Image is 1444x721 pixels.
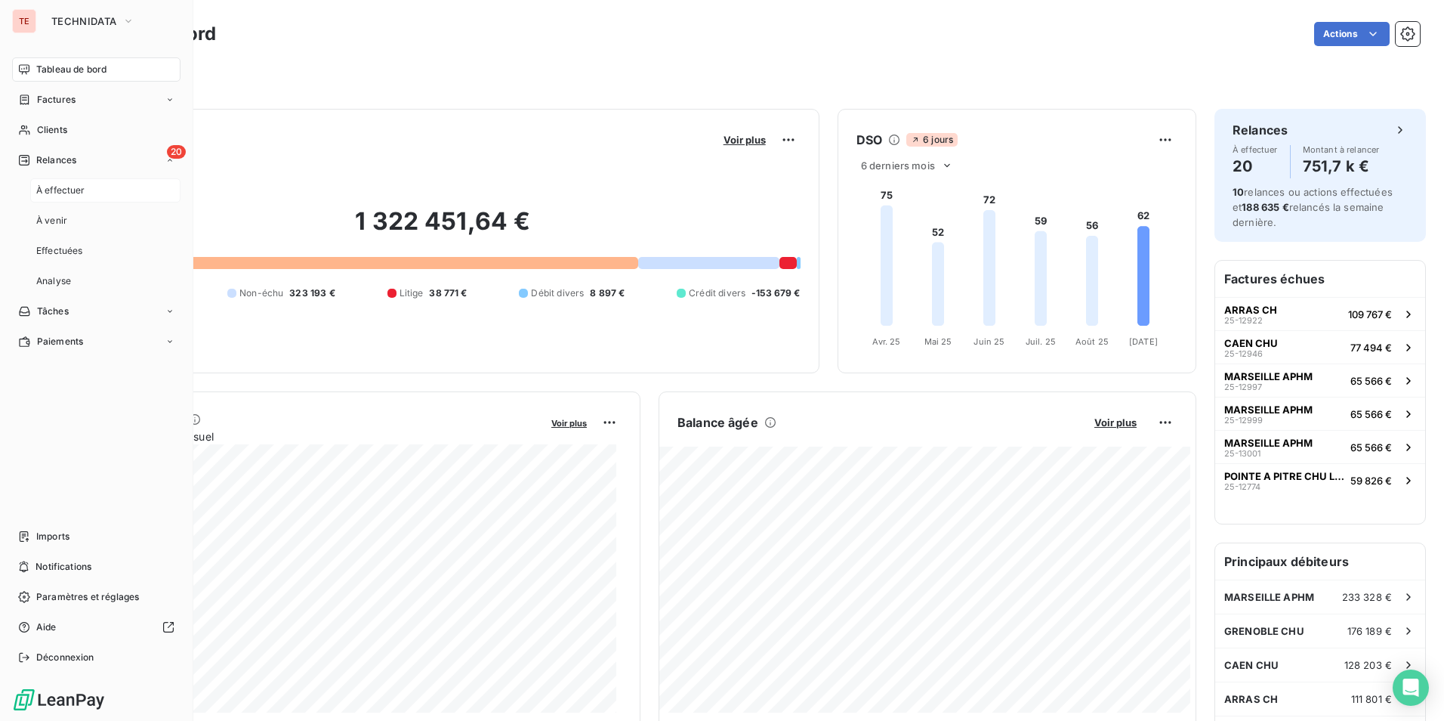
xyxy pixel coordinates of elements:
span: MARSEILLE APHM [1224,370,1313,382]
span: Montant à relancer [1303,145,1380,154]
span: Clients [37,123,67,137]
span: Analyse [36,274,71,288]
span: -153 679 € [751,286,801,300]
button: Voir plus [547,416,591,429]
span: 20 [167,145,186,159]
span: 25-12946 [1224,349,1263,358]
span: Aide [36,620,57,634]
div: TE [12,9,36,33]
h6: Balance âgée [677,413,758,432]
span: Déconnexion [36,651,94,664]
button: MARSEILLE APHM25-1299765 566 € [1215,364,1425,397]
span: Crédit divers [689,286,745,300]
span: TECHNIDATA [51,15,116,27]
span: Effectuées [36,244,83,258]
h2: 1 322 451,64 € [85,206,801,252]
span: Imports [36,530,69,543]
span: Tâches [37,305,69,318]
span: MARSEILLE APHM [1224,437,1313,449]
h6: Relances [1233,121,1288,139]
span: 38 771 € [429,286,467,300]
tspan: Juil. 25 [1026,336,1056,347]
tspan: Août 25 [1075,336,1109,347]
span: MARSEILLE APHM [1224,404,1313,416]
span: Chiffre d'affaires mensuel [85,429,541,444]
span: Non-échu [239,286,283,300]
button: POINTE A PITRE CHU LES ABYMES25-1277459 826 € [1215,463,1425,497]
span: À venir [36,214,67,227]
span: 188 635 € [1242,201,1288,213]
span: MARSEILLE APHM [1224,591,1314,603]
span: 65 566 € [1350,441,1392,453]
h6: Principaux débiteurs [1215,543,1425,580]
a: Aide [12,615,180,639]
button: Voir plus [1090,416,1141,429]
tspan: Mai 25 [924,336,952,347]
span: Factures [37,93,76,107]
span: ARRAS CH [1224,693,1278,705]
button: CAEN CHU25-1294677 494 € [1215,330,1425,364]
div: Open Intercom Messenger [1393,670,1429,706]
span: relances ou actions effectuées et relancés la semaine dernière. [1233,186,1393,228]
tspan: [DATE] [1129,336,1158,347]
span: À effectuer [1233,145,1278,154]
button: MARSEILLE APHM25-1300165 566 € [1215,430,1425,463]
h6: DSO [856,131,882,149]
h4: 751,7 k € [1303,154,1380,178]
span: 111 801 € [1351,693,1392,705]
span: Litige [400,286,424,300]
span: CAEN CHU [1224,337,1278,349]
span: 77 494 € [1350,342,1392,354]
span: Paramètres et réglages [36,590,139,604]
span: Voir plus [1094,416,1137,429]
span: POINTE A PITRE CHU LES ABYMES [1224,470,1344,482]
img: Logo LeanPay [12,688,106,712]
span: Relances [36,153,76,167]
span: Tableau de bord [36,63,106,76]
button: ARRAS CH25-12922109 767 € [1215,297,1425,330]
span: 65 566 € [1350,375,1392,387]
span: 323 193 € [289,286,335,300]
span: 8 897 € [590,286,625,300]
tspan: Juin 25 [973,336,1004,347]
span: 233 328 € [1342,591,1392,603]
span: 6 derniers mois [861,159,935,172]
span: 128 203 € [1344,659,1392,671]
span: Notifications [35,560,91,574]
span: 25-12999 [1224,416,1263,425]
span: Voir plus [551,418,587,429]
span: 25-12997 [1224,382,1262,391]
span: 25-13001 [1224,449,1260,458]
button: MARSEILLE APHM25-1299965 566 € [1215,397,1425,430]
span: 25-12922 [1224,316,1263,325]
button: Voir plus [719,133,770,147]
h6: Factures échues [1215,261,1425,297]
span: 176 189 € [1347,625,1392,637]
span: 10 [1233,186,1244,198]
span: Débit divers [531,286,584,300]
tspan: Avr. 25 [872,336,900,347]
span: 25-12774 [1224,482,1260,491]
span: 65 566 € [1350,408,1392,420]
span: Paiements [37,335,83,348]
button: Actions [1314,22,1390,46]
span: CAEN CHU [1224,659,1279,671]
span: 109 767 € [1348,308,1392,320]
span: GRENOBLE CHU [1224,625,1304,637]
h4: 20 [1233,154,1278,178]
span: 6 jours [906,133,958,147]
span: ARRAS CH [1224,304,1277,316]
span: Voir plus [724,134,766,146]
span: À effectuer [36,184,85,197]
span: 59 826 € [1350,475,1392,487]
